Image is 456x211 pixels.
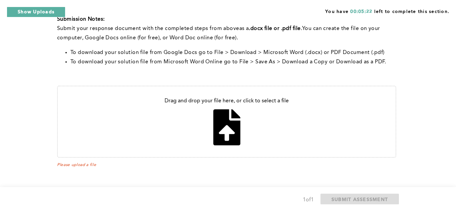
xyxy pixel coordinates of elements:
[70,48,396,57] li: To download your solution file from Google Docs go to File > Download > Microsoft Word (.docx) or...
[57,163,396,167] span: Please upload a file
[239,26,249,31] span: as a
[320,194,399,204] button: SUBMIT ASSESSMENT
[57,26,143,31] span: Submit your response document
[301,26,302,31] span: .
[57,17,104,22] strong: Submission Notes:
[249,26,300,31] strong: .docx file or .pdf file
[57,24,396,43] p: with the completed steps from above You can create the file on your computer, Google Docs online ...
[70,57,396,67] li: To download your solution file from Microsoft Word Online go to File > Save As > Download a Copy ...
[325,7,449,15] span: You have left to complete this section.
[7,7,65,17] button: Show Uploads
[303,195,314,205] div: 1 of 1
[350,9,372,14] span: 00:05:22
[331,196,388,202] span: SUBMIT ASSESSMENT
